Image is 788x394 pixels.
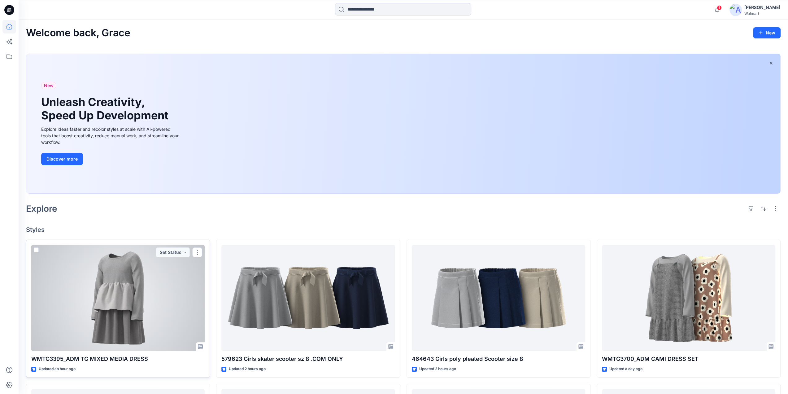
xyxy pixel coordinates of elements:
div: Explore ideas faster and recolor styles at scale with AI-powered tools that boost creativity, red... [41,126,181,145]
p: Updated 2 hours ago [419,366,456,372]
button: New [753,27,781,38]
h1: Unleash Creativity, Speed Up Development [41,95,171,122]
a: 579623 Girls skater scooter sz 8 .COM ONLY [221,245,395,351]
span: New [44,82,54,89]
a: WMTG3700_ADM CAMI DRESS SET [602,245,775,351]
p: Updated an hour ago [39,366,76,372]
p: 464643 Girls poly pleated Scooter size 8 [412,355,585,363]
p: WMTG3395_ADM TG MIXED MEDIA DRESS [31,355,205,363]
p: Updated 2 hours ago [229,366,266,372]
button: Discover more [41,153,83,165]
a: Discover more [41,153,181,165]
p: 579623 Girls skater scooter sz 8 .COM ONLY [221,355,395,363]
p: Updated a day ago [609,366,642,372]
h4: Styles [26,226,781,233]
h2: Explore [26,204,57,214]
h2: Welcome back, Grace [26,27,130,39]
a: 464643 Girls poly pleated Scooter size 8 [412,245,585,351]
a: WMTG3395_ADM TG MIXED MEDIA DRESS [31,245,205,351]
img: avatar [729,4,742,16]
span: 1 [717,5,722,10]
div: [PERSON_NAME] [744,4,780,11]
div: Walmart [744,11,780,16]
p: WMTG3700_ADM CAMI DRESS SET [602,355,775,363]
